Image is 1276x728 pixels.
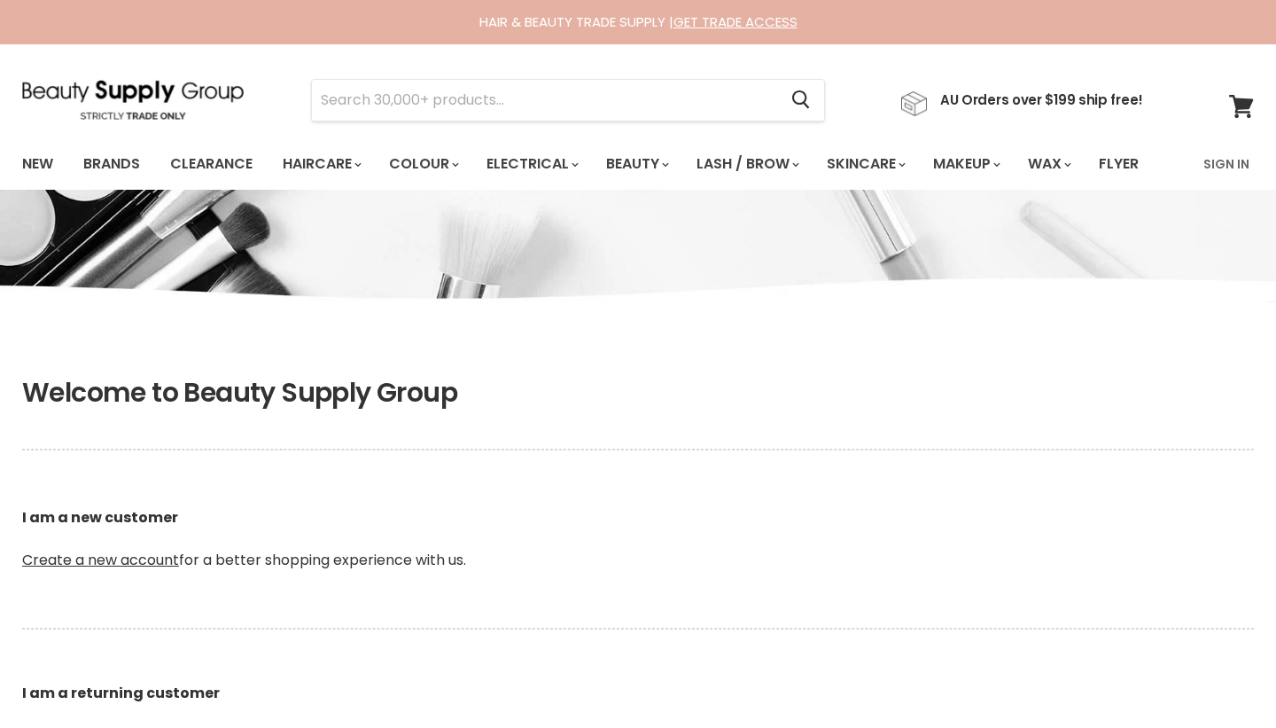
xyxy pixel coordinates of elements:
[312,80,777,121] input: Search
[22,377,1254,409] h1: Welcome to Beauty Supply Group
[70,145,153,183] a: Brands
[1085,145,1152,183] a: Flyer
[22,550,179,570] a: Create a new account
[269,145,372,183] a: Haircare
[9,145,66,183] a: New
[157,145,266,183] a: Clearance
[9,138,1172,190] ul: Main menu
[813,145,916,183] a: Skincare
[22,683,220,703] b: I am a returning customer
[22,465,1254,614] p: for a better shopping experience with us.
[311,79,825,121] form: Product
[22,507,178,528] b: I am a new customer
[593,145,680,183] a: Beauty
[376,145,470,183] a: Colour
[920,145,1011,183] a: Makeup
[1015,145,1082,183] a: Wax
[777,80,824,121] button: Search
[673,12,797,31] a: GET TRADE ACCESS
[1193,145,1260,183] a: Sign In
[473,145,589,183] a: Electrical
[683,145,810,183] a: Lash / Brow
